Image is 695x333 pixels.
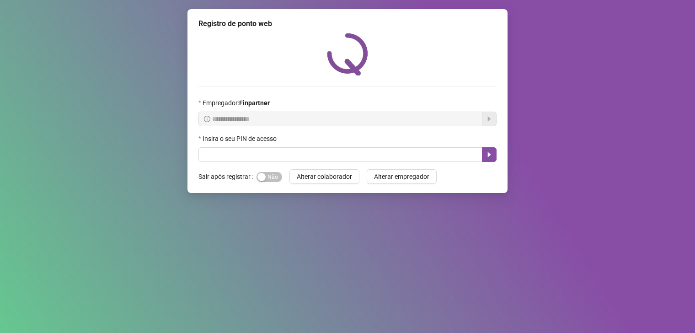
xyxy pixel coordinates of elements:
span: Alterar colaborador [297,172,352,182]
button: Alterar empregador [367,169,437,184]
div: Registro de ponto web [198,18,497,29]
span: info-circle [204,116,210,122]
label: Sair após registrar [198,169,257,184]
span: Empregador : [203,98,270,108]
button: Alterar colaborador [289,169,359,184]
span: Alterar empregador [374,172,429,182]
span: caret-right [486,151,493,158]
label: Insira o seu PIN de acesso [198,134,283,144]
strong: Finpartner [239,99,270,107]
img: QRPoint [327,33,368,75]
